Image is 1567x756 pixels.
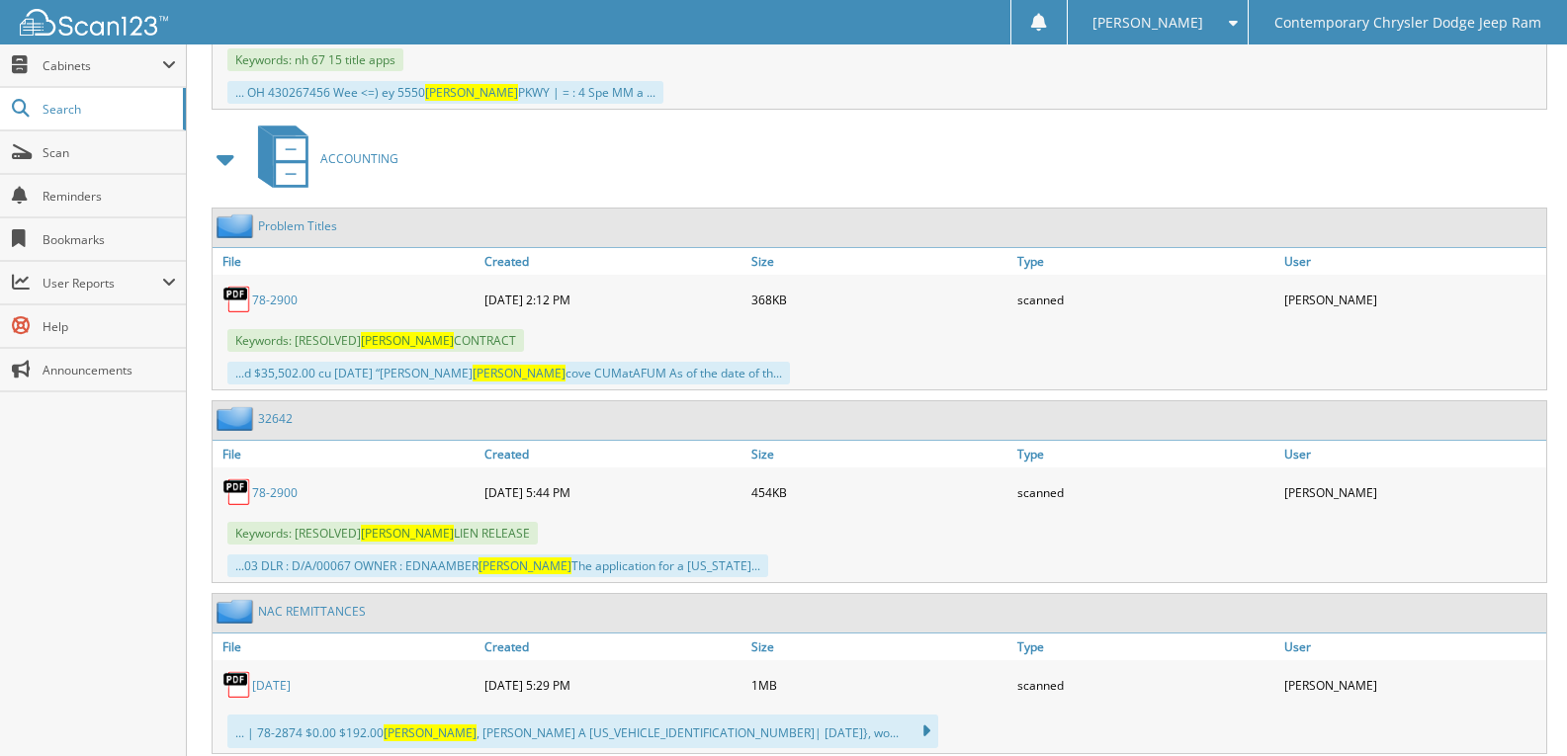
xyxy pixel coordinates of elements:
[361,525,454,542] span: [PERSON_NAME]
[227,81,663,104] div: ... OH 430267456 Wee <=) ey 5550 PKWY | = : 4 Spe MM a ...
[222,477,252,507] img: PDF.png
[746,633,1013,660] a: Size
[252,677,291,694] a: [DATE]
[43,275,162,292] span: User Reports
[425,84,518,101] span: [PERSON_NAME]
[1279,665,1546,705] div: [PERSON_NAME]
[479,280,746,319] div: [DATE] 2:12 PM
[227,554,768,577] div: ...03 DLR : D/A/00067 OWNER : EDNAAMBER The application for a [US_STATE]...
[479,633,746,660] a: Created
[43,231,176,248] span: Bookmarks
[213,248,479,275] a: File
[1279,472,1546,512] div: [PERSON_NAME]
[746,665,1013,705] div: 1MB
[473,365,566,381] span: [PERSON_NAME]
[222,670,252,700] img: PDF.png
[1274,17,1541,29] span: Contemporary Chrysler Dodge Jeep Ram
[43,101,173,118] span: Search
[1012,665,1279,705] div: scanned
[227,714,938,748] div: ... | 78-2874 $0.00 $192.00 , [PERSON_NAME] A [US_VEHICLE_IDENTIFICATION_NUMBER]| [DATE]}, wo...
[252,292,298,308] a: 78-2900
[222,285,252,314] img: PDF.png
[227,329,524,352] span: Keywords: [RESOLVED] CONTRACT
[746,441,1013,467] a: Size
[217,599,258,624] img: folder2.png
[213,633,479,660] a: File
[320,150,398,167] span: ACCOUNTING
[361,332,454,349] span: [PERSON_NAME]
[258,603,366,620] a: NAC REMITTANCES
[252,484,298,501] a: 78-2900
[1012,248,1279,275] a: Type
[227,522,538,545] span: Keywords: [RESOLVED] LIEN RELEASE
[479,665,746,705] div: [DATE] 5:29 PM
[1012,633,1279,660] a: Type
[1468,661,1567,756] iframe: Chat Widget
[43,144,176,161] span: Scan
[227,48,403,71] span: Keywords: nh 67 15 title apps
[217,213,258,238] img: folder2.png
[217,406,258,431] img: folder2.png
[43,318,176,335] span: Help
[246,120,398,198] a: ACCOUNTING
[479,557,571,574] span: [PERSON_NAME]
[479,248,746,275] a: Created
[43,57,162,74] span: Cabinets
[384,724,477,741] span: [PERSON_NAME]
[1012,472,1279,512] div: scanned
[1279,280,1546,319] div: [PERSON_NAME]
[1012,441,1279,467] a: Type
[1279,248,1546,275] a: User
[746,280,1013,319] div: 368KB
[1279,441,1546,467] a: User
[20,9,168,36] img: scan123-logo-white.svg
[1092,17,1203,29] span: [PERSON_NAME]
[1279,633,1546,660] a: User
[258,410,293,427] a: 32642
[227,362,790,384] div: ...d $35,502.00 cu [DATE] “[PERSON_NAME] cove CUMatAFUM As of the date of th...
[43,188,176,205] span: Reminders
[746,472,1013,512] div: 454KB
[1012,280,1279,319] div: scanned
[746,248,1013,275] a: Size
[479,472,746,512] div: [DATE] 5:44 PM
[43,362,176,378] span: Announcements
[258,217,337,234] a: Problem Titles
[213,441,479,467] a: File
[479,441,746,467] a: Created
